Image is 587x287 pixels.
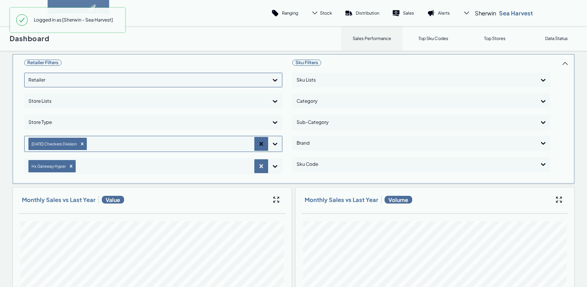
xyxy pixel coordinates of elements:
span: Volume [385,196,412,204]
h3: Monthly Sales vs Last Year [22,196,96,204]
div: Store Type [28,116,264,128]
span: Stock [320,10,332,16]
p: Distribution [356,10,379,16]
div: [DATE] Checkers Division [29,140,78,148]
div: Category [297,95,532,107]
p: Sales [403,10,414,16]
span: Logged in as [Sherwin - Sea Harvest] [28,14,119,26]
p: Data Status [545,35,568,41]
span: Retailer Filters [24,60,61,66]
a: Sales [386,4,421,22]
span: Sku Filters [292,60,321,66]
div: Hx Gateway Hyper [29,162,67,170]
p: Sea Harvest [499,9,533,17]
div: Sku Code [297,158,532,170]
p: Top Stores [484,35,506,41]
div: Brand [297,137,532,149]
img: image [55,5,101,22]
p: Alerts [438,10,450,16]
h3: Monthly Sales vs Last Year [305,196,378,204]
span: Value [102,196,124,204]
p: Top Sku Codes [418,35,448,41]
a: Ranging [265,4,305,22]
div: Store Lists [28,95,264,107]
div: Sub-Category [297,116,532,128]
div: Remove Hx Gateway Hyper [67,164,75,169]
div: Retailer [28,74,264,86]
a: Alerts [421,4,456,22]
div: Remove Natal Checkers Division [78,141,86,147]
a: Distribution [338,4,386,22]
p: Ranging [282,10,298,16]
p: Sales Performance [353,35,391,41]
span: Sherwin [475,9,496,17]
div: Sku Lists [297,74,532,86]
